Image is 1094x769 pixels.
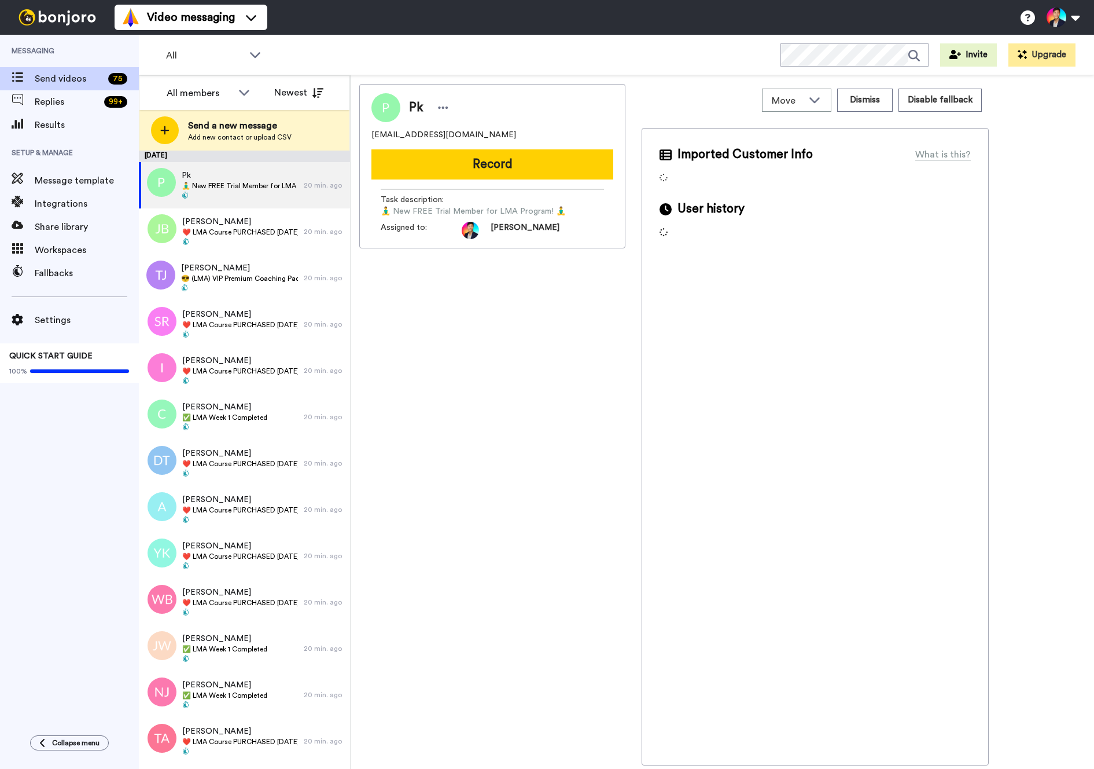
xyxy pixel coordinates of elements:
[371,149,613,180] button: Record
[35,243,139,257] span: Workspaces
[304,459,344,468] div: 20 min. ago
[35,174,139,188] span: Message template
[304,598,344,607] div: 20 min. ago
[139,151,350,162] div: [DATE]
[677,146,813,163] span: Imported Customer Info
[148,492,176,521] img: a.png
[148,724,176,753] img: ta.png
[146,261,175,290] img: tj.png
[181,262,298,274] span: [PERSON_NAME]
[167,86,233,100] div: All members
[35,95,100,109] span: Replies
[14,9,101,25] img: bj-logo-header-white.svg
[35,118,139,132] span: Results
[35,266,139,280] span: Fallbacks
[148,631,176,660] img: jw.png
[491,222,559,239] span: [PERSON_NAME]
[462,222,479,239] img: ffa09536-0372-4512-8edd-a2a4b548861d-1722518563.jpg
[182,506,298,515] span: ❤️️ LMA Course PURCHASED [DATE] ❤️️
[1008,43,1075,67] button: Upgrade
[381,222,462,239] span: Assigned to:
[772,94,803,108] span: Move
[182,216,298,228] span: [PERSON_NAME]
[148,214,176,243] img: jb.png
[182,355,298,367] span: [PERSON_NAME]
[148,678,176,706] img: nj.png
[915,148,971,162] div: What is this?
[182,598,298,607] span: ❤️️ LMA Course PURCHASED [DATE] ❤️️
[371,93,400,122] img: Image of Pk
[266,81,332,104] button: Newest
[35,72,104,86] span: Send videos
[304,551,344,561] div: 20 min. ago
[409,99,423,116] span: Pk
[35,220,139,234] span: Share library
[837,89,893,112] button: Dismiss
[940,43,997,67] button: Invite
[147,9,235,25] span: Video messaging
[304,412,344,422] div: 20 min. ago
[182,633,267,645] span: [PERSON_NAME]
[188,133,292,142] span: Add new contact or upload CSV
[182,726,298,737] span: [PERSON_NAME]
[182,679,267,691] span: [PERSON_NAME]
[304,181,344,190] div: 20 min. ago
[898,89,982,112] button: Disable fallback
[188,119,292,133] span: Send a new message
[182,181,298,191] span: 🧘‍♂️ New FREE Trial Member for LMA Program! 🧘‍♂️
[182,309,298,320] span: [PERSON_NAME]
[181,274,298,283] span: 😎 (LMA) VIP Premium Coaching Package Purchased 😎
[182,645,267,654] span: ✅ LMA Week 1 Completed
[182,587,298,598] span: [PERSON_NAME]
[166,49,244,63] span: All
[182,737,298,746] span: ❤️️ LMA Course PURCHASED [DATE] ❤️️
[9,352,93,360] span: QUICK START GUIDE
[182,367,298,376] span: ❤️️ LMA Course PURCHASED [DATE] ❤️️
[182,401,267,413] span: [PERSON_NAME]
[182,448,298,459] span: [PERSON_NAME]
[148,446,176,475] img: dt.png
[182,413,267,422] span: ✅ LMA Week 1 Completed
[121,8,140,27] img: vm-color.svg
[381,206,566,217] span: 🧘‍♂️ New FREE Trial Member for LMA Program! 🧘‍♂️
[304,644,344,653] div: 20 min. ago
[182,552,298,561] span: ❤️️ LMA Course PURCHASED [DATE] ❤️️
[148,307,176,336] img: sr.png
[182,170,298,181] span: Pk
[182,691,267,700] span: ✅ LMA Week 1 Completed
[182,540,298,552] span: [PERSON_NAME]
[108,73,127,85] div: 75
[304,366,344,375] div: 20 min. ago
[52,738,100,748] span: Collapse menu
[182,459,298,468] span: ❤️️ LMA Course PURCHASED [DATE] ❤️️
[35,197,139,211] span: Integrations
[304,690,344,700] div: 20 min. ago
[304,737,344,746] div: 20 min. ago
[304,320,344,329] div: 20 min. ago
[371,129,516,141] span: [EMAIL_ADDRESS][DOMAIN_NAME]
[148,539,176,567] img: yk.png
[148,353,176,382] img: i.png
[381,194,462,206] span: Task description :
[148,585,176,614] img: wb.png
[182,320,298,329] span: ❤️️ LMA Course PURCHASED [DATE] ❤️️
[677,200,745,218] span: User history
[147,168,176,197] img: p.png
[182,228,298,237] span: ❤️️ LMA Course PURCHASED [DATE] ❤️️
[104,96,127,108] div: 99 +
[182,494,298,506] span: [PERSON_NAME]
[304,505,344,514] div: 20 min. ago
[304,227,344,236] div: 20 min. ago
[304,273,344,283] div: 20 min. ago
[30,735,109,750] button: Collapse menu
[148,400,176,429] img: c.png
[9,367,27,376] span: 100%
[35,313,139,327] span: Settings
